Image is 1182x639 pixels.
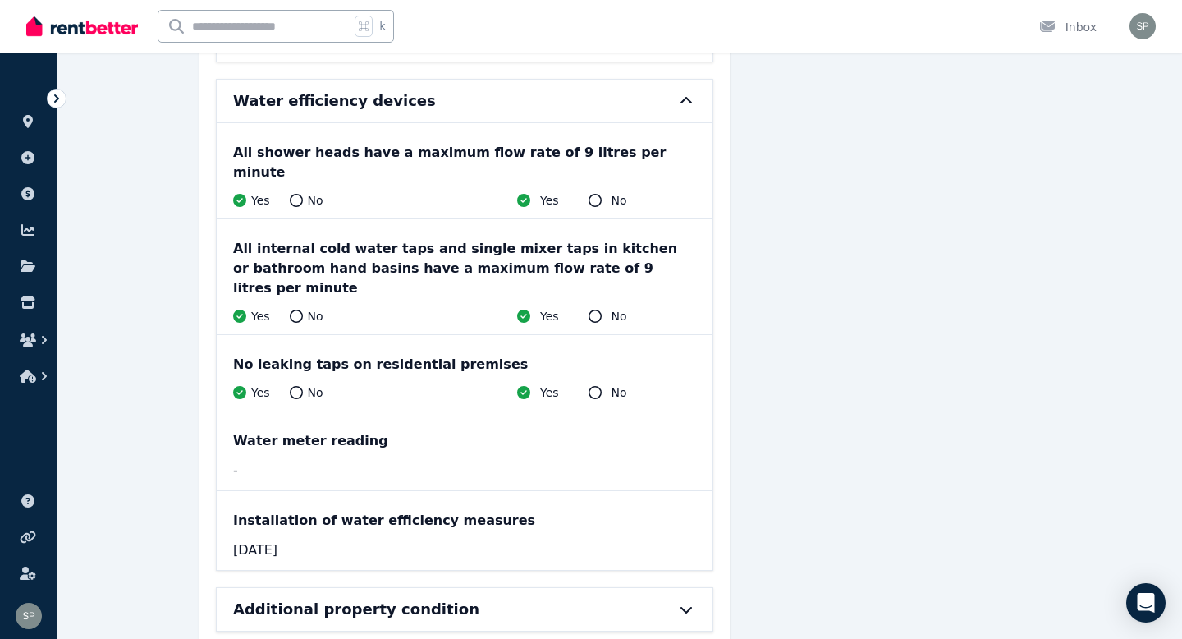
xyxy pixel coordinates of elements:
[612,384,627,401] span: No
[233,431,696,451] div: Water meter reading
[16,603,42,629] img: Sophie Poole
[233,90,436,113] h6: Water efficiency devices
[26,14,138,39] img: RentBetter
[379,20,385,33] span: k
[308,384,323,401] span: No
[1126,583,1166,623] div: Open Intercom Messenger
[308,308,323,324] span: No
[612,192,627,209] span: No
[540,308,559,324] span: Yes
[233,355,696,375] div: No leaking taps on residential premises
[233,143,696,182] div: All shower heads have a maximum flow rate of 9 litres per minute
[233,461,488,480] div: -
[612,308,627,324] span: No
[540,192,559,209] span: Yes
[540,384,559,401] span: Yes
[233,239,696,298] div: All internal cold water taps and single mixer taps in kitchen or bathroom hand basins have a maxi...
[1129,13,1156,39] img: Sophie Poole
[233,511,696,531] div: Installation of water efficiency measures
[308,192,323,209] span: No
[251,192,270,209] span: Yes
[251,384,270,401] span: Yes
[1039,19,1097,35] div: Inbox
[233,540,277,560] span: [DATE]
[233,598,479,621] h6: Additional property condition
[251,308,270,324] span: Yes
